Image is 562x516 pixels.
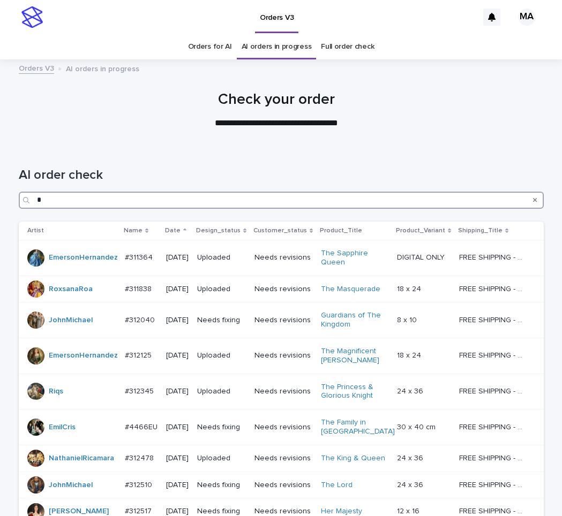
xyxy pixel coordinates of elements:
a: Full order check [321,34,374,59]
p: FREE SHIPPING - preview in 1-2 business days, after your approval delivery will take 5-10 b.d. [459,251,528,262]
p: FREE SHIPPING - preview in 1-2 business days, after your approval delivery will take 6-10 busines... [459,421,528,432]
p: Needs fixing [197,423,246,432]
p: [DATE] [166,423,189,432]
p: FREE SHIPPING - preview in 1-2 business days, after your approval delivery will take 5-10 b.d. [459,385,528,396]
p: #312125 [125,349,154,360]
p: FREE SHIPPING - preview in 1-2 business days, after your approval delivery will take 5-10 b.d. [459,505,528,516]
p: [DATE] [166,481,189,490]
p: #312478 [125,452,156,463]
input: Search [19,192,544,209]
a: The Lord [321,481,353,490]
p: 18 x 24 [397,349,423,360]
a: Orders V3 [19,62,54,74]
p: [DATE] [166,316,189,325]
p: #311838 [125,283,154,294]
p: Uploaded [197,285,246,294]
p: Needs revisions [254,507,312,516]
a: Her Majesty [321,507,362,516]
a: The Family in [GEOGRAPHIC_DATA] [321,418,395,436]
p: Needs revisions [254,423,312,432]
p: 8 x 10 [397,314,419,325]
a: JohnMichael [49,316,93,325]
a: The Sapphire Queen [321,249,388,267]
p: [DATE] [166,454,189,463]
p: #312040 [125,314,157,325]
img: stacker-logo-s-only.png [21,6,43,28]
p: Product_Variant [396,225,445,237]
p: Uploaded [197,351,246,360]
a: EmilCris [49,423,76,432]
tr: JohnMichael #312040#312040 [DATE]Needs fixingNeeds revisionsGuardians of The Kingdom 8 x 108 x 10... [19,302,544,338]
a: The Magnificent [PERSON_NAME] [321,347,388,365]
p: Needs revisions [254,285,312,294]
p: 12 x 16 [397,505,422,516]
p: 24 x 36 [397,452,425,463]
p: Uploaded [197,454,246,463]
tr: RoxsanaRoa #311838#311838 [DATE]UploadedNeeds revisionsThe Masquerade 18 x 2418 x 24 FREE SHIPPIN... [19,276,544,302]
p: #4466EU [125,421,160,432]
a: The King & Queen [321,454,385,463]
a: Guardians of The Kingdom [321,311,388,329]
div: MA [518,9,535,26]
a: Orders for AI [188,34,232,59]
p: 24 x 36 [397,385,425,396]
p: Artist [27,225,44,237]
a: EmersonHernandez [49,351,118,360]
p: Needs revisions [254,351,312,360]
h1: AI order check [19,168,544,183]
a: EmersonHernandez [49,253,118,262]
tr: JohnMichael #312510#312510 [DATE]Needs fixingNeeds revisionsThe Lord 24 x 3624 x 36 FREE SHIPPING... [19,472,544,498]
p: [DATE] [166,507,189,516]
p: 30 x 40 cm [397,421,438,432]
h1: Check your order [14,91,539,109]
p: Design_status [196,225,241,237]
p: Needs revisions [254,253,312,262]
p: DIGITAL ONLY [397,251,447,262]
p: Needs revisions [254,387,312,396]
p: #311364 [125,251,155,262]
p: FREE SHIPPING - preview in 1-2 business days, after your approval delivery will take 5-10 b.d. [459,349,528,360]
a: The Masquerade [321,285,380,294]
p: Needs revisions [254,316,312,325]
p: FREE SHIPPING - preview in 1-2 business days, after your approval delivery will take 5-10 b.d. [459,283,528,294]
p: FREE SHIPPING - preview in 1-2 business days, after your approval delivery will take 5-10 b.d. [459,479,528,490]
p: Date [165,225,181,237]
tr: EmersonHernandez #311364#311364 [DATE]UploadedNeeds revisionsThe Sapphire Queen DIGITAL ONLYDIGIT... [19,240,544,276]
p: FREE SHIPPING - preview in 1-2 business days, after your approval delivery will take 5-10 b.d. [459,314,528,325]
p: Uploaded [197,387,246,396]
p: Shipping_Title [458,225,503,237]
p: Name [124,225,143,237]
p: Uploaded [197,253,246,262]
a: AI orders in progress [242,34,312,59]
p: Customer_status [253,225,307,237]
p: [DATE] [166,285,189,294]
p: #312345 [125,385,156,396]
p: [DATE] [166,387,189,396]
tr: Riqs #312345#312345 [DATE]UploadedNeeds revisionsThe Princess & Glorious Knight 24 x 3624 x 36 FR... [19,374,544,409]
a: The Princess & Glorious Knight [321,383,388,401]
a: RoxsanaRoa [49,285,93,294]
tr: NathanielRicamara #312478#312478 [DATE]UploadedNeeds revisionsThe King & Queen 24 x 3624 x 36 FRE... [19,445,544,472]
p: [DATE] [166,351,189,360]
p: FREE SHIPPING - preview in 1-2 business days, after your approval delivery will take 5-10 b.d. [459,452,528,463]
p: 18 x 24 [397,283,423,294]
a: JohnMichael [49,481,93,490]
p: Needs fixing [197,507,246,516]
a: [PERSON_NAME] [49,507,109,516]
p: Needs fixing [197,481,246,490]
p: [DATE] [166,253,189,262]
p: AI orders in progress [66,62,139,74]
a: NathanielRicamara [49,454,114,463]
p: Product_Title [320,225,362,237]
tr: EmilCris #4466EU#4466EU [DATE]Needs fixingNeeds revisionsThe Family in [GEOGRAPHIC_DATA] 30 x 40 ... [19,409,544,445]
p: #312510 [125,479,154,490]
p: 24 x 36 [397,479,425,490]
p: Needs revisions [254,481,312,490]
tr: EmersonHernandez #312125#312125 [DATE]UploadedNeeds revisionsThe Magnificent [PERSON_NAME] 18 x 2... [19,338,544,374]
p: Needs revisions [254,454,312,463]
a: Riqs [49,387,63,396]
p: Needs fixing [197,316,246,325]
p: #312517 [125,505,154,516]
